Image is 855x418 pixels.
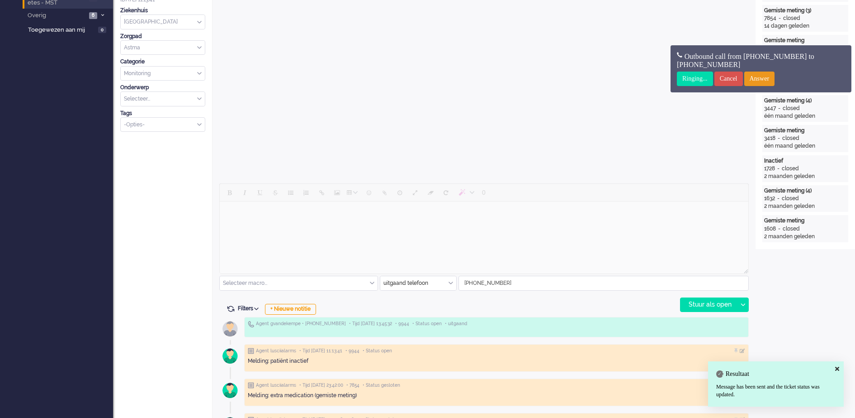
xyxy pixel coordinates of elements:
span: • 9944 [395,321,409,327]
div: - [775,165,782,173]
div: closed [782,135,799,142]
div: Onderwerp [120,84,205,91]
div: - [776,225,783,233]
span: 6 [89,12,97,19]
div: 7762 [764,44,775,52]
div: Inactief [764,157,846,165]
div: 14 dagen geleden [764,22,846,30]
div: 1728 [764,165,775,173]
div: Gemiste meting (3) [764,7,846,14]
input: +31612345678 [459,276,748,290]
span: Overig [26,11,86,20]
input: Cancel [714,72,743,86]
div: + Nieuwe notitie [265,304,316,315]
div: 7854 [764,14,776,22]
div: Gemiste meting [764,37,846,44]
div: - [775,44,782,52]
div: Ziekenhuis [120,7,205,14]
div: Zorgpad [120,33,205,40]
img: ic_note_grey.svg [248,348,254,354]
div: 1632 [764,195,775,202]
body: Rich Text Area. Press ALT-0 for help. [4,4,525,19]
div: Melding: extra medication (gemiste meting) [248,392,745,399]
div: 3447 [764,105,776,112]
img: ic_note_grey.svg [248,382,254,389]
div: 2 maanden geleden [764,233,846,240]
div: 1608 [764,225,776,233]
span: • Status open [412,321,442,327]
div: Select Tags [120,117,205,132]
div: Stuur als open [680,298,737,312]
input: Answer [744,72,775,86]
span: Filters [238,305,262,312]
img: avatar [219,379,241,402]
div: closed [782,44,799,52]
div: closed [783,225,800,233]
span: • Tijd [DATE] 23:42:00 [299,382,343,389]
div: - [776,14,783,22]
img: avatar [219,317,241,340]
img: avatar [219,345,241,367]
div: 3418 [764,135,775,142]
span: Agent gvandekempe • [PHONE_NUMBER] [256,321,346,327]
span: • 9944 [345,348,359,354]
div: Melding: patiënt inactief [248,357,745,365]
span: • Tijd [DATE] 13:45:32 [349,321,392,327]
h4: Outbound call from [PHONE_NUMBER] to [PHONE_NUMBER] [677,53,845,68]
div: één maand geleden [764,112,846,120]
div: - [775,195,782,202]
div: closed [783,14,800,22]
img: ic_telephone_grey.svg [248,321,254,327]
span: • 7854 [346,382,359,389]
span: Agent lusciialarms [256,348,296,354]
div: Gemiste meting [764,217,846,225]
div: één maand geleden [764,142,846,150]
div: Tags [120,110,205,117]
div: Message has been sent and the ticket status was updated. [716,383,836,399]
span: • Status gesloten [363,382,400,389]
div: closed [783,105,800,112]
div: Gemiste meting (4) [764,187,846,195]
div: - [775,135,782,142]
input: Ringing... [677,72,713,86]
div: 2 maanden geleden [764,202,846,210]
div: Categorie [120,58,205,66]
div: - [776,105,783,112]
span: • Status open [363,348,392,354]
div: closed [782,195,799,202]
div: 2 maanden geleden [764,173,846,180]
a: Toegewezen aan mij 0 [26,24,113,34]
span: 0 [98,27,106,34]
h4: Resultaat [716,370,836,377]
span: • Tijd [DATE] 11:13:41 [299,348,342,354]
span: • uitgaand [445,321,467,327]
div: Gemiste meting [764,127,846,135]
span: Agent lusciialarms [256,382,296,389]
span: Toegewezen aan mij [28,26,95,34]
div: Gemiste meting (4) [764,97,846,105]
div: closed [782,165,799,173]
